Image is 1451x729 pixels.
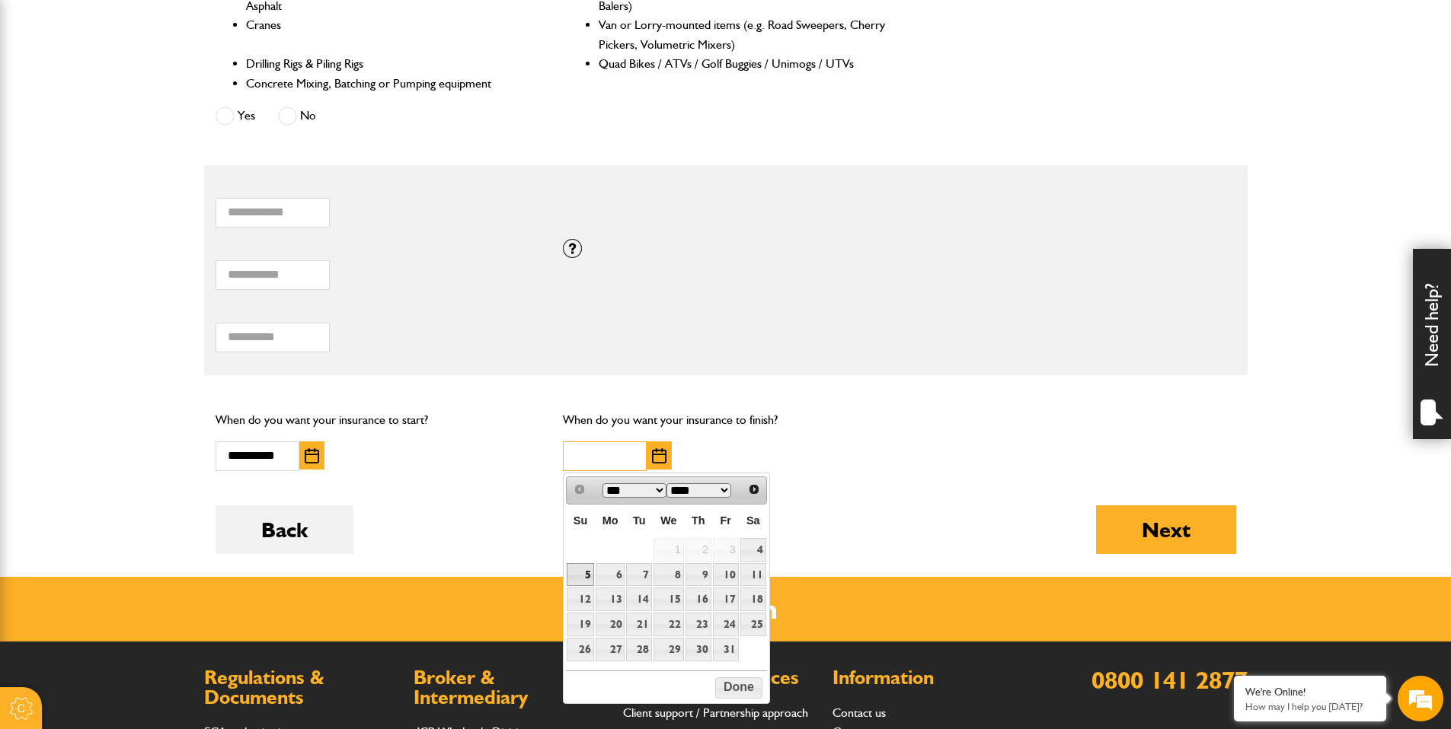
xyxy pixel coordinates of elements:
[713,587,739,611] a: 17
[654,613,683,636] a: 22
[216,505,353,554] button: Back
[1096,505,1236,554] button: Next
[686,638,711,661] a: 30
[686,587,711,611] a: 16
[599,54,887,74] li: Quad Bikes / ATVs / Golf Buggies / Unimogs / UTVs
[1245,701,1375,712] p: How may I help you today?
[20,141,278,174] input: Enter your last name
[713,563,739,587] a: 10
[20,186,278,219] input: Enter your email address
[602,514,618,527] span: Monday
[633,514,646,527] span: Tuesday
[626,563,652,587] a: 7
[246,15,535,54] li: Cranes
[20,231,278,264] input: Enter your phone number
[567,587,593,611] a: 12
[567,638,593,661] a: 26
[740,587,766,611] a: 18
[740,538,766,562] a: 4
[833,705,886,720] a: Contact us
[278,107,316,126] label: No
[567,563,593,587] a: 5
[596,638,625,661] a: 27
[626,638,652,661] a: 28
[740,563,766,587] a: 11
[654,587,683,611] a: 15
[713,613,739,636] a: 24
[626,613,652,636] a: 21
[79,85,256,105] div: Chat with us now
[414,668,608,707] h2: Broker & Intermediary
[563,410,888,430] p: When do you want your insurance to finish?
[246,54,535,74] li: Drilling Rigs & Piling Rigs
[743,479,765,501] a: Next
[626,587,652,611] a: 14
[596,563,625,587] a: 6
[305,448,319,463] img: Choose date
[1091,665,1248,695] a: 0800 141 2877
[250,8,286,44] div: Minimize live chat window
[1413,249,1451,439] div: Need help?
[746,514,760,527] span: Saturday
[833,668,1027,688] h2: Information
[748,483,760,495] span: Next
[599,15,887,54] li: Van or Lorry-mounted items (e.g. Road Sweepers, Cherry Pickers, Volumetric Mixers)
[204,668,398,707] h2: Regulations & Documents
[26,84,64,106] img: d_20077148190_company_1631870298795_20077148190
[216,410,541,430] p: When do you want your insurance to start?
[713,638,739,661] a: 31
[686,563,711,587] a: 9
[1245,686,1375,699] div: We're Online!
[740,613,766,636] a: 25
[660,514,676,527] span: Wednesday
[20,275,278,456] textarea: Type your message and hit 'Enter'
[654,638,683,661] a: 29
[715,677,762,699] button: Done
[246,74,535,94] li: Concrete Mixing, Batching or Pumping equipment
[596,587,625,611] a: 13
[207,469,276,489] em: Start Chat
[654,563,683,587] a: 8
[574,514,587,527] span: Sunday
[216,107,255,126] label: Yes
[567,613,593,636] a: 19
[721,514,731,527] span: Friday
[686,613,711,636] a: 23
[596,613,625,636] a: 20
[652,448,666,463] img: Choose date
[623,705,808,720] a: Client support / Partnership approach
[692,514,705,527] span: Thursday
